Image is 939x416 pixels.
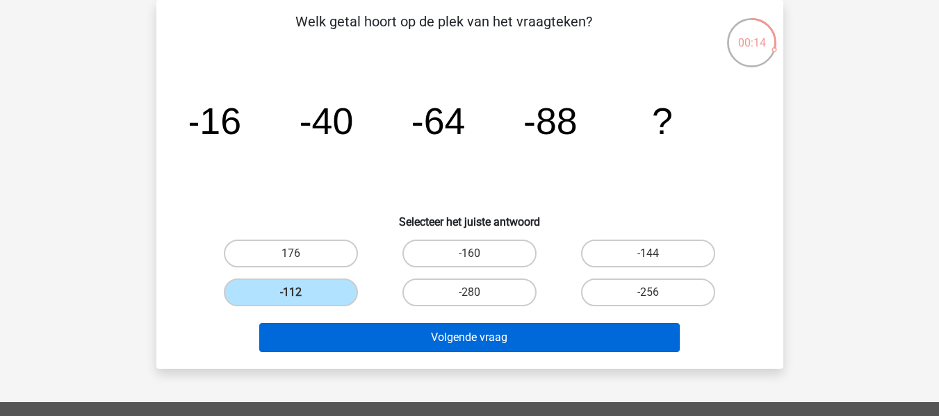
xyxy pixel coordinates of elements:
label: -144 [581,240,715,267]
tspan: -16 [187,100,241,142]
label: -256 [581,278,715,306]
p: Welk getal hoort op de plek van het vraagteken? [179,11,709,53]
tspan: -88 [523,100,578,142]
label: -160 [402,240,537,267]
button: Volgende vraag [259,323,680,352]
label: -280 [402,278,537,306]
div: 00:14 [726,17,778,51]
tspan: -64 [411,100,465,142]
label: -112 [224,278,358,306]
h6: Selecteer het juiste antwoord [179,204,761,228]
label: 176 [224,240,358,267]
tspan: ? [652,100,673,142]
tspan: -40 [299,100,353,142]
